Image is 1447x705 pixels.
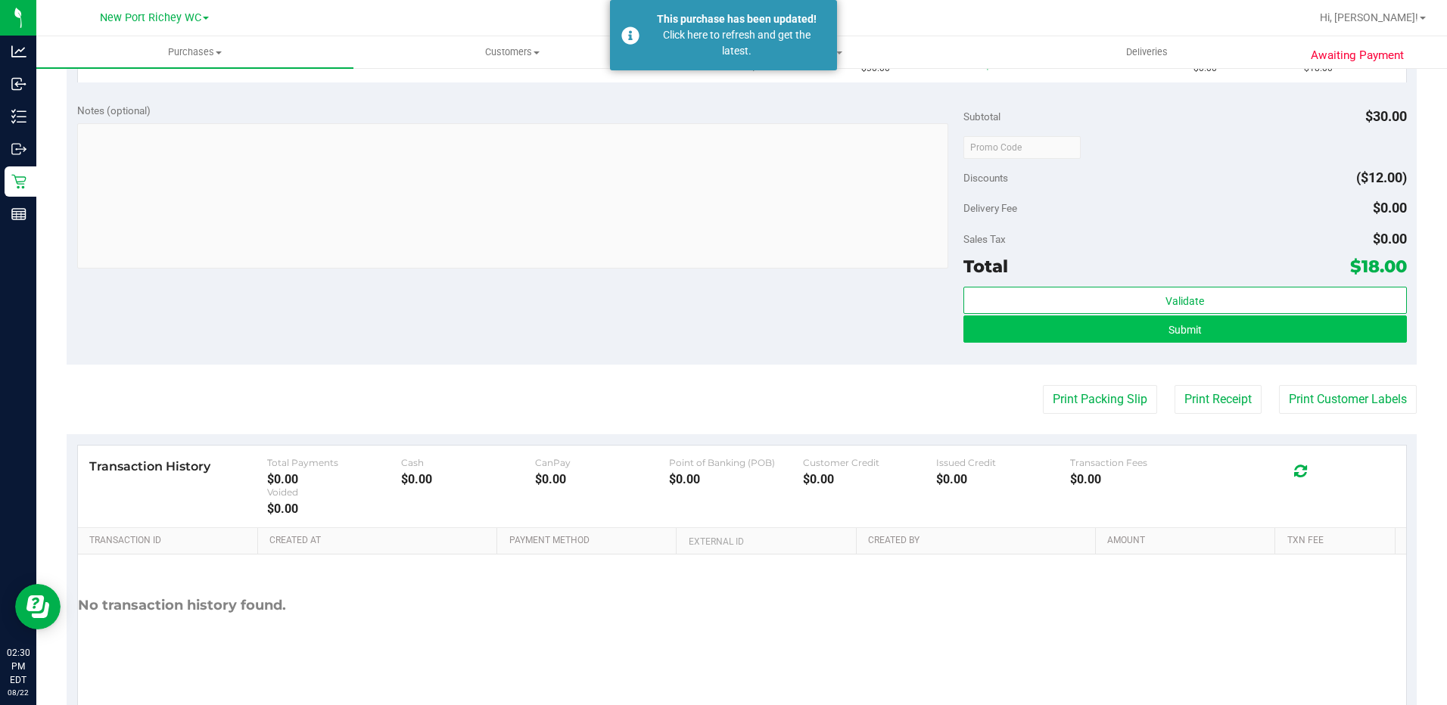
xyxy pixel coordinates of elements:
span: $0.00 [1373,200,1407,216]
span: Subtotal [963,110,1000,123]
a: Created By [868,535,1090,547]
span: Submit [1168,324,1202,336]
div: No transaction history found. [78,554,286,657]
inline-svg: Inventory [11,109,26,124]
div: $0.00 [803,472,937,486]
div: Transaction Fees [1070,457,1204,468]
div: $0.00 [267,502,401,516]
div: Voided [267,486,401,498]
span: UOM [87,61,107,71]
a: Purchases [36,36,353,68]
button: Validate [963,287,1407,314]
div: $0.00 [1070,472,1204,486]
a: Amount [1107,535,1269,547]
span: Notes (optional) [77,104,151,116]
span: Awaiting Payment [1311,47,1404,64]
button: Submit [963,315,1407,343]
a: Customers [353,36,671,68]
span: $18.00 [1350,256,1407,277]
inline-svg: Inbound [11,76,26,92]
p: 02:30 PM EDT [7,646,30,687]
div: Customer Credit [803,457,937,468]
span: Sales Tax [963,233,1006,245]
span: $0.00 [1373,231,1407,247]
span: ($12.00) [1356,169,1407,185]
div: CanPay [535,457,669,468]
inline-svg: Retail [11,174,26,189]
span: Purchases [36,45,353,59]
span: Hi, [PERSON_NAME]! [1320,11,1418,23]
div: Click here to refresh and get the latest. [648,27,826,59]
input: Promo Code [963,136,1081,159]
a: Txn Fee [1287,535,1389,547]
div: Issued Credit [936,457,1070,468]
div: $0.00 [535,472,669,486]
a: Created At [269,535,491,547]
div: Point of Banking (POB) [669,457,803,468]
a: Transaction ID [89,535,252,547]
button: Print Customer Labels [1279,385,1417,414]
inline-svg: Outbound [11,141,26,157]
span: Discounts [963,164,1008,191]
inline-svg: Reports [11,207,26,222]
span: New Port Richey WC [100,11,201,24]
button: Print Packing Slip [1043,385,1157,414]
span: Deliveries [1106,45,1188,59]
span: $30.00 [1365,108,1407,124]
div: This purchase has been updated! [648,11,826,27]
a: Deliveries [988,36,1305,68]
span: Validate [1165,295,1204,307]
a: Payment Method [509,535,671,547]
inline-svg: Analytics [11,44,26,59]
div: Cash [401,457,535,468]
button: Print Receipt [1175,385,1262,414]
th: External ID [676,528,855,555]
div: $0.00 [669,472,803,486]
div: Total Payments [267,457,401,468]
div: $0.00 [267,472,401,486]
span: ea [114,59,126,71]
div: $0.00 [401,472,535,486]
iframe: Resource center [15,584,61,629]
p: 08/22 [7,687,30,698]
div: $0.00 [936,472,1070,486]
span: Delivery Fee [963,202,1017,214]
span: Customers [354,45,670,59]
span: Total [963,256,1008,277]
